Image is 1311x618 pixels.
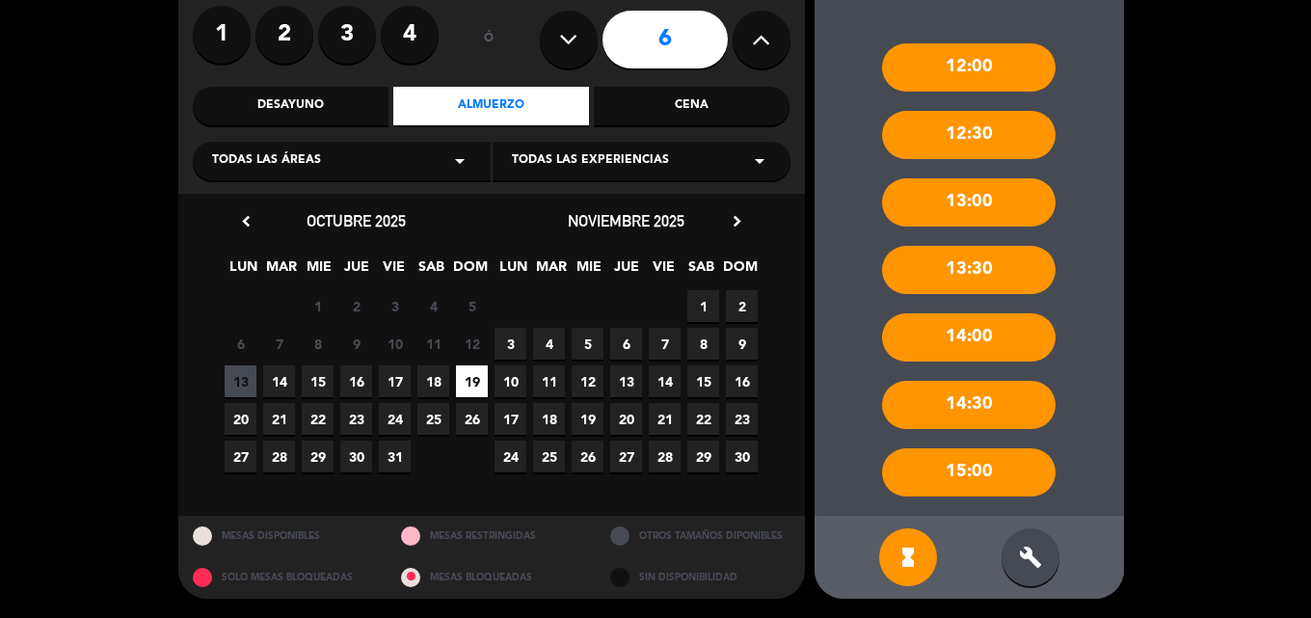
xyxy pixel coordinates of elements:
span: MAR [265,255,297,287]
span: 3 [379,290,411,322]
i: arrow_drop_down [448,149,471,173]
div: Desayuno [193,87,388,125]
span: JUE [610,255,642,287]
span: SAB [685,255,717,287]
div: MESAS RESTRINGIDAS [387,516,596,557]
span: Todas las experiencias [512,151,669,171]
label: 4 [381,6,439,64]
div: 12:00 [882,43,1056,92]
span: JUE [340,255,372,287]
span: 22 [302,403,334,435]
span: MAR [535,255,567,287]
span: 28 [263,441,295,472]
span: 23 [340,403,372,435]
span: 10 [379,328,411,360]
span: 15 [687,365,719,397]
span: VIE [648,255,680,287]
div: MESAS BLOQUEADAS [387,557,596,599]
span: Todas las áreas [212,151,321,171]
div: MESAS DISPONIBLES [178,516,388,557]
span: 21 [263,403,295,435]
span: 13 [225,365,256,397]
span: 23 [726,403,758,435]
span: 25 [533,441,565,472]
i: chevron_left [236,211,256,231]
span: SAB [415,255,447,287]
i: arrow_drop_down [748,149,771,173]
span: 26 [456,403,488,435]
div: SOLO MESAS BLOQUEADAS [178,557,388,599]
span: 9 [726,328,758,360]
span: 2 [340,290,372,322]
div: 14:00 [882,313,1056,362]
span: 25 [417,403,449,435]
span: 12 [456,328,488,360]
div: 13:00 [882,178,1056,227]
span: 9 [340,328,372,360]
span: 4 [417,290,449,322]
span: 18 [417,365,449,397]
span: 6 [610,328,642,360]
span: 26 [572,441,603,472]
div: 12:30 [882,111,1056,159]
span: 30 [340,441,372,472]
i: chevron_right [727,211,747,231]
label: 3 [318,6,376,64]
div: 13:30 [882,246,1056,294]
span: 5 [572,328,603,360]
span: 19 [572,403,603,435]
div: 15:00 [882,448,1056,497]
span: VIE [378,255,410,287]
span: 10 [495,365,526,397]
label: 1 [193,6,251,64]
span: 16 [340,365,372,397]
span: 30 [726,441,758,472]
span: MIE [573,255,604,287]
i: build [1019,546,1042,569]
span: 1 [687,290,719,322]
span: 29 [687,441,719,472]
span: MIE [303,255,334,287]
span: 31 [379,441,411,472]
span: 27 [610,441,642,472]
span: LUN [497,255,529,287]
span: 4 [533,328,565,360]
span: 29 [302,441,334,472]
span: 12 [572,365,603,397]
span: 22 [687,403,719,435]
span: 16 [726,365,758,397]
span: 18 [533,403,565,435]
label: 2 [255,6,313,64]
span: 14 [649,365,681,397]
span: 19 [456,365,488,397]
div: ó [458,6,521,73]
span: 17 [379,365,411,397]
span: 8 [302,328,334,360]
span: 1 [302,290,334,322]
span: 24 [379,403,411,435]
span: 6 [225,328,256,360]
span: noviembre 2025 [568,211,684,230]
span: 7 [263,328,295,360]
div: Almuerzo [393,87,589,125]
span: 3 [495,328,526,360]
span: 21 [649,403,681,435]
span: 17 [495,403,526,435]
span: DOM [453,255,485,287]
span: 14 [263,365,295,397]
span: 7 [649,328,681,360]
span: 20 [610,403,642,435]
span: 20 [225,403,256,435]
div: 14:30 [882,381,1056,429]
i: hourglass_full [896,546,920,569]
span: 5 [456,290,488,322]
span: 24 [495,441,526,472]
div: SIN DISPONIBILIDAD [596,557,805,599]
span: LUN [227,255,259,287]
span: DOM [723,255,755,287]
span: 11 [533,365,565,397]
span: 13 [610,365,642,397]
span: 27 [225,441,256,472]
span: 11 [417,328,449,360]
span: 15 [302,365,334,397]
